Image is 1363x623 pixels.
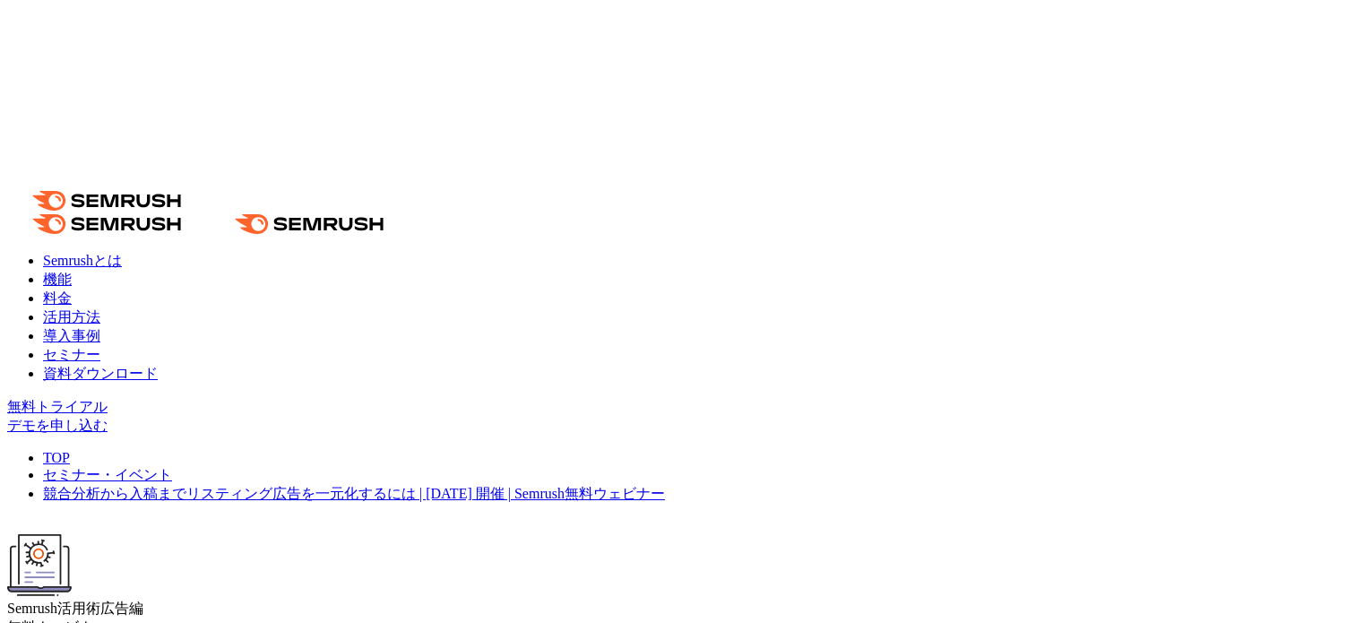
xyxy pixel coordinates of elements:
a: 無料トライアル [7,399,108,414]
a: 競合分析から入稿までリスティング広告を一元化するには | [DATE] 開催 | Semrush無料ウェビナー [43,486,665,501]
a: セミナー・イベント [43,467,172,482]
span: Semrush活用術 [7,601,100,616]
a: デモを申し込む [7,418,108,433]
a: Semrushとは [43,253,122,268]
a: 機能 [43,272,72,287]
span: 広告編 [100,601,143,616]
a: 資料ダウンロード [43,366,158,381]
a: セミナー [43,347,100,362]
a: 活用方法 [43,309,100,324]
a: 導入事例 [43,328,100,343]
a: 料金 [43,290,72,306]
a: TOP [43,450,70,465]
